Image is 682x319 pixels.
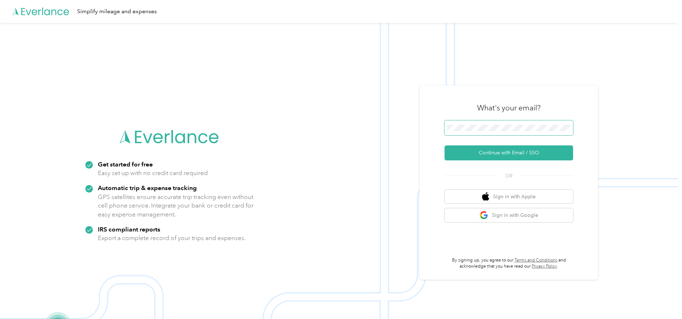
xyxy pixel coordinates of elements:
[532,264,557,269] a: Privacy Policy
[98,160,153,168] strong: Get started for free
[98,193,254,219] p: GPS satellites ensure accurate trip tracking even without cell phone service. Integrate your bank...
[445,190,573,204] button: apple logoSign in with Apple
[480,211,488,220] img: google logo
[445,145,573,160] button: Continue with Email / SSO
[482,192,489,201] img: apple logo
[496,172,521,180] span: OR
[98,184,197,191] strong: Automatic trip & expense tracking
[445,257,573,270] p: By signing up, you agree to our and acknowledge that you have read our .
[445,208,573,222] button: google logoSign in with Google
[477,103,541,113] h3: What's your email?
[98,169,208,178] p: Easy set up with no credit card required
[98,225,160,233] strong: IRS compliant reports
[515,258,557,263] a: Terms and Conditions
[77,7,157,16] div: Simplify mileage and expenses
[98,234,246,243] p: Export a complete record of your trips and expenses.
